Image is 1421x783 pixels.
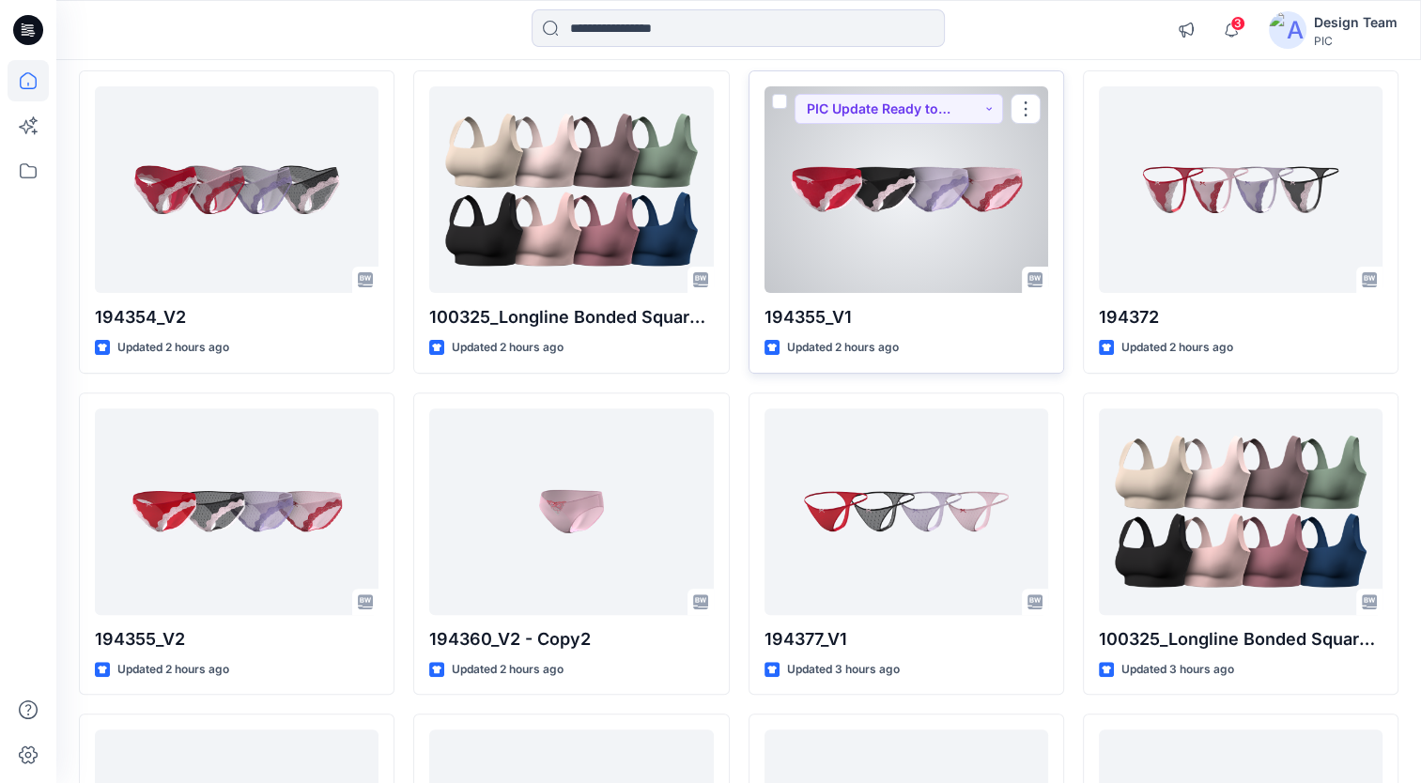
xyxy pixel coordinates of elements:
a: 100325_Longline Bonded Square Neck Bra [429,86,713,293]
p: 194377_V1 [765,626,1048,652]
p: Updated 2 hours ago [452,660,564,680]
p: Updated 3 hours ago [1121,660,1234,680]
a: 100325_Longline Bonded Square Neck Bra [1099,408,1382,615]
div: PIC [1314,34,1398,48]
img: avatar [1269,11,1306,49]
span: 3 [1230,16,1245,31]
a: 194360_V2 - Copy2 [429,408,713,615]
p: 194354_V2 [95,304,378,330]
p: 194372 [1099,304,1382,330]
p: Updated 2 hours ago [117,660,229,680]
p: 194355_V1 [765,304,1048,330]
a: 194354_V2 [95,86,378,293]
a: 194355_V1 [765,86,1048,293]
p: Updated 2 hours ago [452,338,564,358]
p: 194360_V2 - Copy2 [429,626,713,652]
a: 194377_V1 [765,408,1048,615]
p: Updated 3 hours ago [787,660,900,680]
p: Updated 2 hours ago [117,338,229,358]
div: Design Team [1314,11,1398,34]
p: Updated 2 hours ago [1121,338,1233,358]
p: Updated 2 hours ago [787,338,899,358]
p: 100325_Longline Bonded Square Neck Bra [1099,626,1382,652]
p: 194355_V2 [95,626,378,652]
a: 194355_V2 [95,408,378,615]
p: 100325_Longline Bonded Square Neck Bra [429,304,713,330]
a: 194372 [1099,86,1382,293]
